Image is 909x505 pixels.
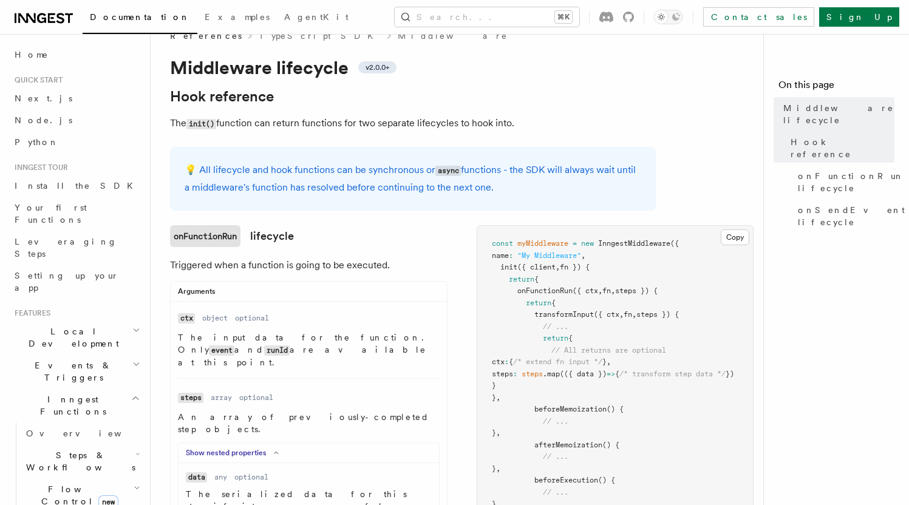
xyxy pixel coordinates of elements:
[556,263,560,271] span: ,
[21,444,143,478] button: Steps & Workflows
[573,239,577,248] span: =
[366,63,389,72] span: v2.0.0+
[615,370,619,378] span: {
[209,345,234,356] code: event
[602,358,607,366] span: }
[632,310,636,319] span: ,
[654,10,683,24] button: Toggle dark mode
[15,237,117,259] span: Leveraging Steps
[534,476,598,484] span: beforeExecution
[543,452,568,461] span: // ...
[205,12,270,22] span: Examples
[611,286,615,295] span: ,
[607,370,615,378] span: =>
[10,231,143,265] a: Leveraging Steps
[543,370,560,378] span: .map
[435,166,461,176] code: async
[21,422,143,444] a: Overview
[505,358,509,366] span: :
[26,429,151,438] span: Overview
[513,358,602,366] span: /* extend fn input */
[15,49,49,61] span: Home
[21,449,135,473] span: Steps & Workflows
[10,320,143,354] button: Local Development
[509,275,534,283] span: return
[10,265,143,299] a: Setting up your app
[492,251,509,260] span: name
[798,170,904,194] span: onFunctionRun lifecycle
[178,313,195,324] code: ctx
[492,464,496,473] span: }
[615,286,658,295] span: steps }) {
[15,115,72,125] span: Node.js
[395,7,579,27] button: Search...⌘K
[10,388,143,422] button: Inngest Functions
[178,331,440,368] p: The input data for the function. Only and are available at this point.
[573,286,598,295] span: ({ ctx
[492,358,505,366] span: ctx
[560,263,590,271] span: fn }) {
[185,161,641,196] p: 💡 All lifecycle and hook functions can be synchronous or functions - the SDK will always wait unt...
[598,239,670,248] span: InngestMiddleware
[398,30,508,42] a: Middleware
[235,313,269,323] dd: optional
[234,472,268,482] dd: optional
[10,131,143,153] a: Python
[170,88,274,105] a: Hook reference
[534,405,607,413] span: beforeMemoization
[197,4,277,33] a: Examples
[170,115,656,132] p: The function can return functions for two separate lifecycles to hook into.
[170,225,240,247] code: onFunctionRun
[721,229,749,245] button: Copy
[624,310,632,319] span: fn
[170,257,448,274] p: Triggered when a function is going to be executed.
[551,299,556,307] span: {
[492,393,496,402] span: }
[15,271,119,293] span: Setting up your app
[534,310,594,319] span: transformInput
[214,472,227,482] dd: any
[555,11,572,23] kbd: ⌘K
[492,429,496,437] span: }
[90,12,190,22] span: Documentation
[526,299,551,307] span: return
[492,381,496,390] span: }
[543,322,568,331] span: // ...
[793,165,894,199] a: onFunctionRun lifecycle
[522,370,543,378] span: steps
[819,7,899,27] a: Sign Up
[259,30,381,42] a: TypeScript SDK
[636,310,679,319] span: steps }) {
[186,119,216,129] code: init()
[83,4,197,34] a: Documentation
[10,393,131,418] span: Inngest Functions
[534,441,602,449] span: afterMemoization
[496,429,500,437] span: ,
[10,175,143,197] a: Install the SDK
[581,251,585,260] span: ,
[10,109,143,131] a: Node.js
[581,239,594,248] span: new
[211,393,232,402] dd: array
[543,488,568,497] span: // ...
[602,286,611,295] span: fn
[10,163,68,172] span: Inngest tour
[10,75,63,85] span: Quick start
[783,102,894,126] span: Middleware lifecycle
[726,370,734,378] span: })
[500,263,517,271] span: init
[264,345,290,356] code: runId
[517,286,573,295] span: onFunctionRun
[170,225,294,247] a: onFunctionRunlifecycle
[496,464,500,473] span: ,
[703,7,814,27] a: Contact sales
[178,411,440,435] p: An array of previously-completed step objects.
[517,263,556,271] span: ({ client
[496,393,500,402] span: ,
[239,393,273,402] dd: optional
[778,78,894,97] h4: On this page
[602,441,619,449] span: () {
[202,313,228,323] dd: object
[798,204,905,228] span: onSendEvent lifecycle
[594,310,619,319] span: ({ ctx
